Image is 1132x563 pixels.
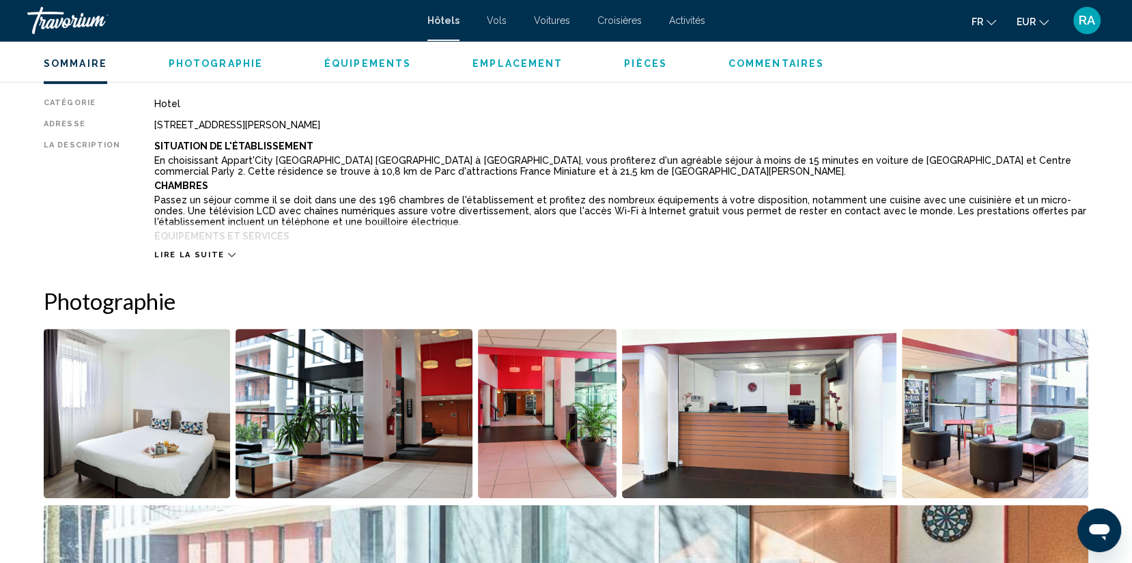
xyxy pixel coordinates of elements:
span: Pièces [624,58,667,69]
p: Passez un séjour comme il se doit dans une des 196 chambres de l'établissement et profitez des no... [154,194,1088,227]
button: Commentaires [728,57,824,70]
span: Équipements [324,58,411,69]
a: Hôtels [427,15,459,26]
button: Changer de langue [972,12,996,31]
a: Voitures [534,15,570,26]
button: Lire la suite [154,250,235,260]
button: Changer de devise [1017,12,1049,31]
a: Croisières [597,15,642,26]
button: Open full-screen image slider [44,328,230,499]
div: [STREET_ADDRESS][PERSON_NAME] [154,119,1088,130]
font: EUR [1017,16,1036,27]
div: Hotel [154,98,1088,109]
a: Travorium [27,7,414,34]
iframe: Bouton de lancement de la fenêtre de messagerie [1077,508,1121,552]
span: Photographie [169,58,263,69]
h2: Photographie [44,287,1088,315]
button: Photographie [169,57,263,70]
a: Vols [487,15,507,26]
a: Activités [669,15,705,26]
button: Open full-screen image slider [478,328,617,499]
font: RA [1079,13,1095,27]
div: La description [44,141,120,243]
button: Open full-screen image slider [236,328,473,499]
p: En choisissant Appart'City [GEOGRAPHIC_DATA] [GEOGRAPHIC_DATA] à [GEOGRAPHIC_DATA], vous profiter... [154,155,1088,177]
span: Emplacement [472,58,563,69]
button: Équipements [324,57,411,70]
button: Emplacement [472,57,563,70]
span: Commentaires [728,58,824,69]
button: Menu utilisateur [1069,6,1105,35]
button: Open full-screen image slider [902,328,1088,499]
button: Sommaire [44,57,107,70]
font: fr [972,16,983,27]
span: Sommaire [44,58,107,69]
span: Lire la suite [154,250,224,259]
b: Chambres [154,180,208,191]
div: Adresse [44,119,120,130]
b: Situation De L'établissement [154,141,313,151]
button: Open full-screen image slider [622,328,897,499]
button: Pièces [624,57,667,70]
div: Catégorie [44,98,120,109]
